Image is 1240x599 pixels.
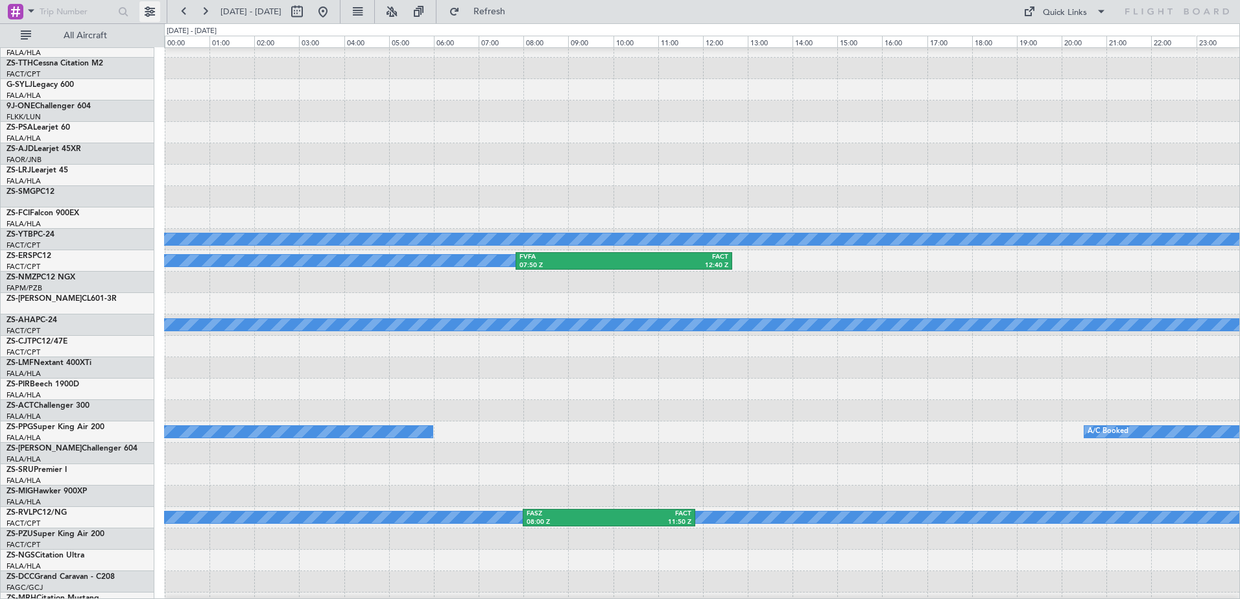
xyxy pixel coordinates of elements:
[14,25,141,46] button: All Aircraft
[6,209,79,217] a: ZS-FCIFalcon 900EX
[6,241,40,250] a: FACT/CPT
[6,552,35,559] span: ZS-NGS
[6,540,40,550] a: FACT/CPT
[6,209,30,217] span: ZS-FCI
[167,26,217,37] div: [DATE] - [DATE]
[6,412,41,421] a: FALA/HLA
[6,274,75,281] a: ZS-NMZPC12 NGX
[479,36,523,47] div: 07:00
[6,188,36,196] span: ZS-SMG
[6,81,74,89] a: G-SYLJLegacy 600
[6,69,40,79] a: FACT/CPT
[568,36,613,47] div: 09:00
[299,36,344,47] div: 03:00
[209,36,254,47] div: 01:00
[6,60,103,67] a: ZS-TTHCessna Citation M2
[1151,36,1196,47] div: 22:00
[624,253,728,262] div: FACT
[6,583,43,593] a: FAGC/GCJ
[6,112,41,122] a: FLKK/LUN
[6,552,84,559] a: ZS-NGSCitation Ultra
[6,402,34,410] span: ZS-ACT
[6,338,32,346] span: ZS-CJT
[6,326,40,336] a: FACT/CPT
[6,316,57,324] a: ZS-AHAPC-24
[6,134,41,143] a: FALA/HLA
[6,274,36,281] span: ZS-NMZ
[6,423,104,431] a: ZS-PPGSuper King Air 200
[1088,422,1128,441] div: A/C Booked
[6,102,35,110] span: 9J-ONE
[6,369,41,379] a: FALA/HLA
[6,573,115,581] a: ZS-DCCGrand Caravan - C208
[6,124,33,132] span: ZS-PSA
[1017,1,1113,22] button: Quick Links
[6,347,40,357] a: FACT/CPT
[624,261,728,270] div: 12:40 Z
[6,145,81,153] a: ZS-AJDLearjet 45XR
[6,262,40,272] a: FACT/CPT
[434,36,479,47] div: 06:00
[6,102,91,110] a: 9J-ONEChallenger 604
[793,36,837,47] div: 14:00
[6,145,34,153] span: ZS-AJD
[40,2,114,21] input: Trip Number
[972,36,1017,47] div: 18:00
[34,31,137,40] span: All Aircraft
[6,188,54,196] a: ZS-SMGPC12
[389,36,434,47] div: 05:00
[527,510,609,519] div: FASZ
[703,36,748,47] div: 12:00
[6,252,51,260] a: ZS-ERSPC12
[527,518,609,527] div: 08:00 Z
[1106,36,1151,47] div: 21:00
[6,316,36,324] span: ZS-AHA
[6,167,31,174] span: ZS-LRJ
[519,261,624,270] div: 07:50 Z
[6,476,41,486] a: FALA/HLA
[6,81,32,89] span: G-SYLJ
[165,36,209,47] div: 00:00
[609,510,691,519] div: FACT
[6,124,70,132] a: ZS-PSALearjet 60
[6,433,41,443] a: FALA/HLA
[6,231,54,239] a: ZS-YTBPC-24
[6,573,34,581] span: ZS-DCC
[6,445,82,452] span: ZS-[PERSON_NAME]
[6,295,117,303] a: ZS-[PERSON_NAME]CL601-3R
[6,155,42,165] a: FAOR/JNB
[523,36,568,47] div: 08:00
[6,509,67,517] a: ZS-RVLPC12/NG
[344,36,389,47] div: 04:00
[519,253,624,262] div: FVFA
[6,60,33,67] span: ZS-TTH
[221,6,281,18] span: [DATE] - [DATE]
[254,36,299,47] div: 02:00
[6,359,34,367] span: ZS-LMF
[1017,36,1062,47] div: 19:00
[6,359,91,367] a: ZS-LMFNextant 400XTi
[6,466,34,474] span: ZS-SRU
[658,36,703,47] div: 11:00
[6,454,41,464] a: FALA/HLA
[6,176,41,186] a: FALA/HLA
[462,7,517,16] span: Refresh
[6,390,41,400] a: FALA/HLA
[6,509,32,517] span: ZS-RVL
[882,36,927,47] div: 16:00
[6,519,40,528] a: FACT/CPT
[614,36,658,47] div: 10:00
[6,91,41,100] a: FALA/HLA
[6,530,104,538] a: ZS-PZUSuper King Air 200
[6,381,30,388] span: ZS-PIR
[6,423,33,431] span: ZS-PPG
[6,252,32,260] span: ZS-ERS
[6,487,33,495] span: ZS-MIG
[6,561,41,571] a: FALA/HLA
[748,36,793,47] div: 13:00
[1043,6,1087,19] div: Quick Links
[837,36,882,47] div: 15:00
[609,518,691,527] div: 11:50 Z
[6,295,82,303] span: ZS-[PERSON_NAME]
[443,1,521,22] button: Refresh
